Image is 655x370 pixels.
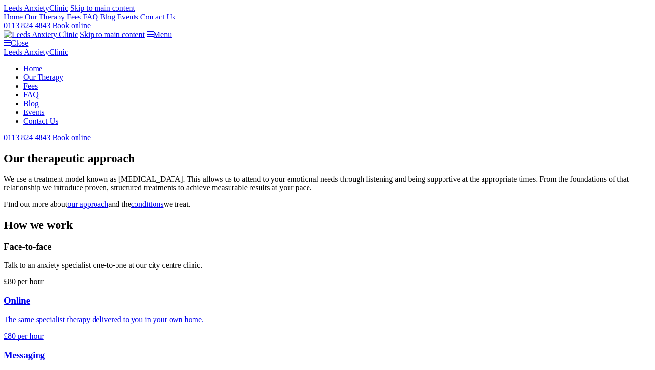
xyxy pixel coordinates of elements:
[4,4,68,12] a: Leeds AnxietyClinic
[25,13,65,21] a: Our Therapy
[4,21,50,30] a: 0113 824 4843
[23,73,63,81] a: Our Therapy
[23,108,45,116] a: Events
[4,175,651,192] p: We use a treatment model known as [MEDICAL_DATA]. This allows us to attend to your emotional need...
[52,21,91,30] a: Book online
[4,296,651,341] a: Online The same specialist therapy delivered to you in your own home. £80 per hour
[100,13,115,21] a: Blog
[4,152,651,165] h1: Our therapeutic approach
[4,133,50,142] a: 0113 824 4843
[4,332,651,341] p: £80 per hour
[80,30,145,38] a: Skip to main content
[4,261,651,270] p: Talk to an anxiety specialist one-to-one at our city centre clinic.
[4,48,68,56] a: Leeds AnxietyClinic
[4,48,49,56] span: Leeds Anxiety
[70,4,135,12] a: Skip to main content
[83,13,98,21] a: FAQ
[23,117,58,125] a: Contact Us
[23,64,42,73] a: Home
[4,241,651,252] h3: Face-to-face
[23,91,39,99] a: FAQ
[4,277,651,286] p: £80 per hour
[4,296,651,306] h3: Online
[4,30,78,39] img: Leeds Anxiety Clinic
[4,13,23,21] a: Home
[4,350,651,361] h3: Messaging
[117,13,138,21] a: Events
[4,315,651,324] p: The same specialist therapy delivered to you in your own home.
[23,99,39,108] a: Blog
[4,219,651,232] h2: How we work
[67,13,81,21] a: Fees
[4,200,651,209] p: Find out more about and the we treat.
[23,82,38,90] a: Fees
[140,13,175,21] a: Contact Us
[131,200,164,208] a: conditions
[52,133,91,142] a: Book online
[4,4,49,12] span: Leeds Anxiety
[67,200,108,208] a: our approach
[4,39,28,47] a: Close
[147,30,172,38] a: Menu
